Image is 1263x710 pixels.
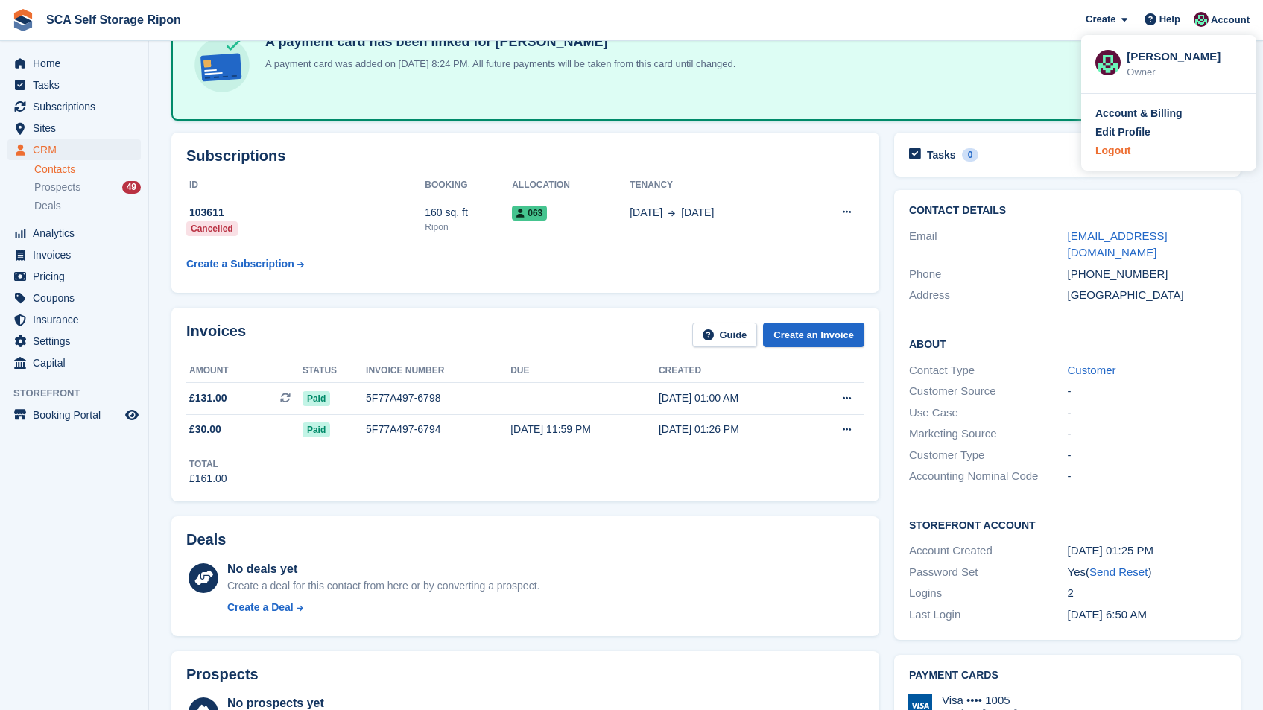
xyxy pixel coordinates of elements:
[186,256,294,272] div: Create a Subscription
[227,600,539,615] a: Create a Deal
[33,331,122,352] span: Settings
[33,309,122,330] span: Insurance
[1127,65,1242,80] div: Owner
[189,390,227,406] span: £131.00
[186,174,425,197] th: ID
[33,75,122,95] span: Tasks
[909,425,1068,443] div: Marketing Source
[1159,12,1180,27] span: Help
[1068,542,1226,560] div: [DATE] 01:25 PM
[33,118,122,139] span: Sites
[630,174,801,197] th: Tenancy
[512,174,630,197] th: Allocation
[186,666,259,683] h2: Prospects
[7,309,141,330] a: menu
[512,206,547,221] span: 063
[40,7,187,32] a: SCA Self Storage Ripon
[191,34,253,96] img: card-linked-ebf98d0992dc2aeb22e95c0e3c79077019eb2392cfd83c6a337811c24bc77127.svg
[1086,565,1151,578] span: ( )
[1095,106,1183,121] div: Account & Billing
[34,180,80,194] span: Prospects
[7,288,141,308] a: menu
[909,362,1068,379] div: Contact Type
[909,266,1068,283] div: Phone
[1089,565,1148,578] a: Send Reset
[510,422,659,437] div: [DATE] 11:59 PM
[659,359,807,383] th: Created
[1211,13,1250,28] span: Account
[909,205,1226,217] h2: Contact Details
[13,386,148,401] span: Storefront
[186,148,864,165] h2: Subscriptions
[186,531,226,548] h2: Deals
[1068,229,1168,259] a: [EMAIL_ADDRESS][DOMAIN_NAME]
[942,694,1017,707] div: Visa •••• 1005
[1127,48,1242,62] div: [PERSON_NAME]
[366,390,510,406] div: 5F77A497-6798
[1068,266,1226,283] div: [PHONE_NUMBER]
[7,331,141,352] a: menu
[7,223,141,244] a: menu
[1068,468,1226,485] div: -
[909,542,1068,560] div: Account Created
[227,600,294,615] div: Create a Deal
[1095,50,1121,75] img: Sam Chapman
[909,564,1068,581] div: Password Set
[227,578,539,594] div: Create a deal for this contact from here or by converting a prospect.
[1194,12,1209,27] img: Sam Chapman
[34,198,141,214] a: Deals
[1095,143,1242,159] a: Logout
[33,53,122,74] span: Home
[1068,383,1226,400] div: -
[33,244,122,265] span: Invoices
[7,139,141,160] a: menu
[259,34,735,51] h4: A payment card has been linked for [PERSON_NAME]
[303,422,330,437] span: Paid
[7,352,141,373] a: menu
[259,57,735,72] p: A payment card was added on [DATE] 8:24 PM. All future payments will be taken from this card unti...
[186,359,303,383] th: Amount
[189,422,221,437] span: £30.00
[12,9,34,31] img: stora-icon-8386f47178a22dfd0bd8f6a31ec36ba5ce8667c1dd55bd0f319d3a0aa187defe.svg
[763,323,864,347] a: Create an Invoice
[1086,12,1115,27] span: Create
[425,174,512,197] th: Booking
[33,405,122,425] span: Booking Portal
[1068,585,1226,602] div: 2
[1095,124,1150,140] div: Edit Profile
[659,390,807,406] div: [DATE] 01:00 AM
[909,447,1068,464] div: Customer Type
[186,250,304,278] a: Create a Subscription
[1068,447,1226,464] div: -
[1068,425,1226,443] div: -
[7,53,141,74] a: menu
[123,406,141,424] a: Preview store
[33,266,122,287] span: Pricing
[1095,124,1242,140] a: Edit Profile
[962,148,979,162] div: 0
[186,323,246,347] h2: Invoices
[366,422,510,437] div: 5F77A497-6794
[366,359,510,383] th: Invoice number
[909,517,1226,532] h2: Storefront Account
[692,323,758,347] a: Guide
[1095,106,1242,121] a: Account & Billing
[909,228,1068,262] div: Email
[909,383,1068,400] div: Customer Source
[186,205,425,221] div: 103611
[7,118,141,139] a: menu
[630,205,662,221] span: [DATE]
[189,457,227,471] div: Total
[425,221,512,234] div: Ripon
[7,405,141,425] a: menu
[227,560,539,578] div: No deals yet
[909,468,1068,485] div: Accounting Nominal Code
[659,422,807,437] div: [DATE] 01:26 PM
[34,180,141,195] a: Prospects 49
[33,96,122,117] span: Subscriptions
[33,139,122,160] span: CRM
[189,471,227,486] div: £161.00
[909,336,1226,351] h2: About
[7,266,141,287] a: menu
[1068,287,1226,304] div: [GEOGRAPHIC_DATA]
